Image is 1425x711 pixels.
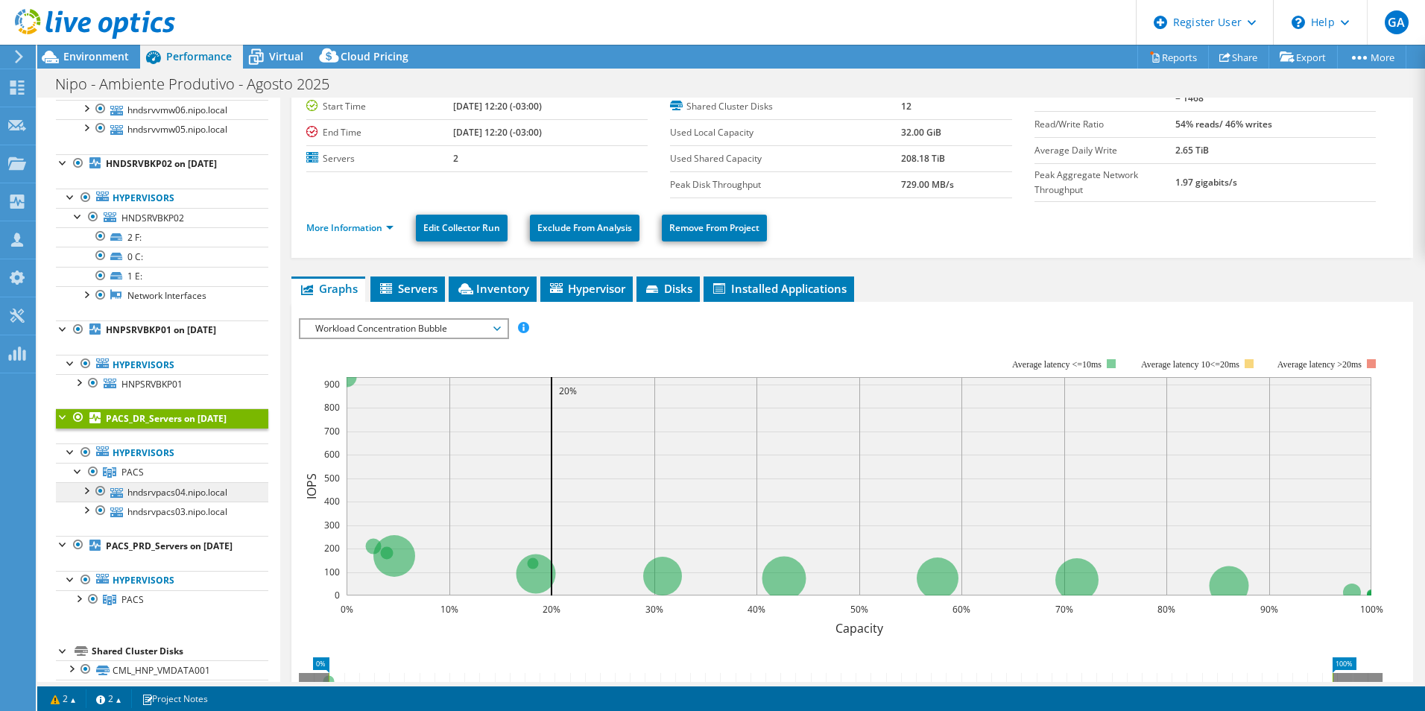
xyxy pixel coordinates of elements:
[56,247,268,266] a: 0 C:
[1260,603,1278,616] text: 90%
[56,502,268,521] a: hndsrvpacs03.nipo.local
[56,119,268,139] a: hndsrvvmw05.nipo.local
[324,448,340,461] text: 600
[121,466,144,478] span: PACS
[56,189,268,208] a: Hypervisors
[324,425,340,437] text: 700
[453,100,542,113] b: [DATE] 12:20 (-03:00)
[121,212,184,224] span: HNDSRVBKP02
[324,566,340,578] text: 100
[670,177,901,192] label: Peak Disk Throughput
[56,660,268,680] a: CML_HNP_VMDATA001
[1175,74,1371,104] b: 3005 at [GEOGRAPHIC_DATA], 95th Percentile = 1468
[1359,603,1383,616] text: 100%
[324,495,340,508] text: 400
[56,680,268,699] a: CML_HNP_VMDATA002
[901,152,945,165] b: 208.18 TiB
[530,215,639,241] a: Exclude From Analysis
[269,49,303,63] span: Virtual
[56,286,268,306] a: Network Interfaces
[56,463,268,482] a: PACS
[1175,144,1209,157] b: 2.65 TiB
[340,603,353,616] text: 0%
[645,603,663,616] text: 30%
[56,571,268,590] a: Hypervisors
[56,408,268,428] a: PACS_DR_Servers on [DATE]
[1034,168,1175,197] label: Peak Aggregate Network Throughput
[121,593,144,606] span: PACS
[56,374,268,394] a: HNPSRVBKP01
[63,49,129,63] span: Environment
[453,152,458,165] b: 2
[1055,603,1073,616] text: 70%
[748,603,765,616] text: 40%
[324,472,340,484] text: 500
[166,49,232,63] span: Performance
[378,281,437,296] span: Servers
[306,99,453,114] label: Start Time
[56,590,268,610] a: PACS
[40,689,86,708] a: 2
[711,281,847,296] span: Installed Applications
[1034,143,1175,158] label: Average Daily Write
[1337,45,1406,69] a: More
[324,542,340,554] text: 200
[56,482,268,502] a: hndsrvpacs04.nipo.local
[324,378,340,391] text: 900
[662,215,767,241] a: Remove From Project
[56,100,268,119] a: hndsrvvmw06.nipo.local
[121,378,183,391] span: HNPSRVBKP01
[106,412,227,425] b: PACS_DR_Servers on [DATE]
[901,100,911,113] b: 12
[56,320,268,340] a: HNPSRVBKP01 on [DATE]
[901,126,941,139] b: 32.00 GiB
[1385,10,1409,34] span: GA
[48,76,353,92] h1: Nipo - Ambiente Produtivo - Agosto 2025
[453,126,542,139] b: [DATE] 12:20 (-03:00)
[306,221,394,234] a: More Information
[1175,176,1237,189] b: 1.97 gigabits/s
[1208,45,1269,69] a: Share
[324,401,340,414] text: 800
[56,154,268,174] a: HNDSRVBKP02 on [DATE]
[456,281,529,296] span: Inventory
[1141,359,1239,370] tspan: Average latency 10<=20ms
[1277,359,1362,370] text: Average latency >20ms
[440,603,458,616] text: 10%
[335,589,340,601] text: 0
[670,151,901,166] label: Used Shared Capacity
[106,157,217,170] b: HNDSRVBKP02 on [DATE]
[106,540,233,552] b: PACS_PRD_Servers on [DATE]
[1268,45,1338,69] a: Export
[308,320,499,338] span: Workload Concentration Bubble
[56,267,268,286] a: 1 E:
[1175,118,1272,130] b: 54% reads/ 46% writes
[56,208,268,227] a: HNDSRVBKP02
[56,227,268,247] a: 2 F:
[1012,359,1102,370] tspan: Average latency <=10ms
[86,689,132,708] a: 2
[299,281,358,296] span: Graphs
[1157,603,1175,616] text: 80%
[56,536,268,555] a: PACS_PRD_Servers on [DATE]
[670,125,901,140] label: Used Local Capacity
[1034,117,1175,132] label: Read/Write Ratio
[670,99,901,114] label: Shared Cluster Disks
[543,603,560,616] text: 20%
[306,125,453,140] label: End Time
[952,603,970,616] text: 60%
[92,642,268,660] div: Shared Cluster Disks
[835,620,883,636] text: Capacity
[644,281,692,296] span: Disks
[1292,16,1305,29] svg: \n
[306,151,453,166] label: Servers
[341,49,408,63] span: Cloud Pricing
[548,281,625,296] span: Hypervisor
[56,355,268,374] a: Hypervisors
[416,215,508,241] a: Edit Collector Run
[901,178,954,191] b: 729.00 MB/s
[106,323,216,336] b: HNPSRVBKP01 on [DATE]
[303,473,320,499] text: IOPS
[56,443,268,463] a: Hypervisors
[850,603,868,616] text: 50%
